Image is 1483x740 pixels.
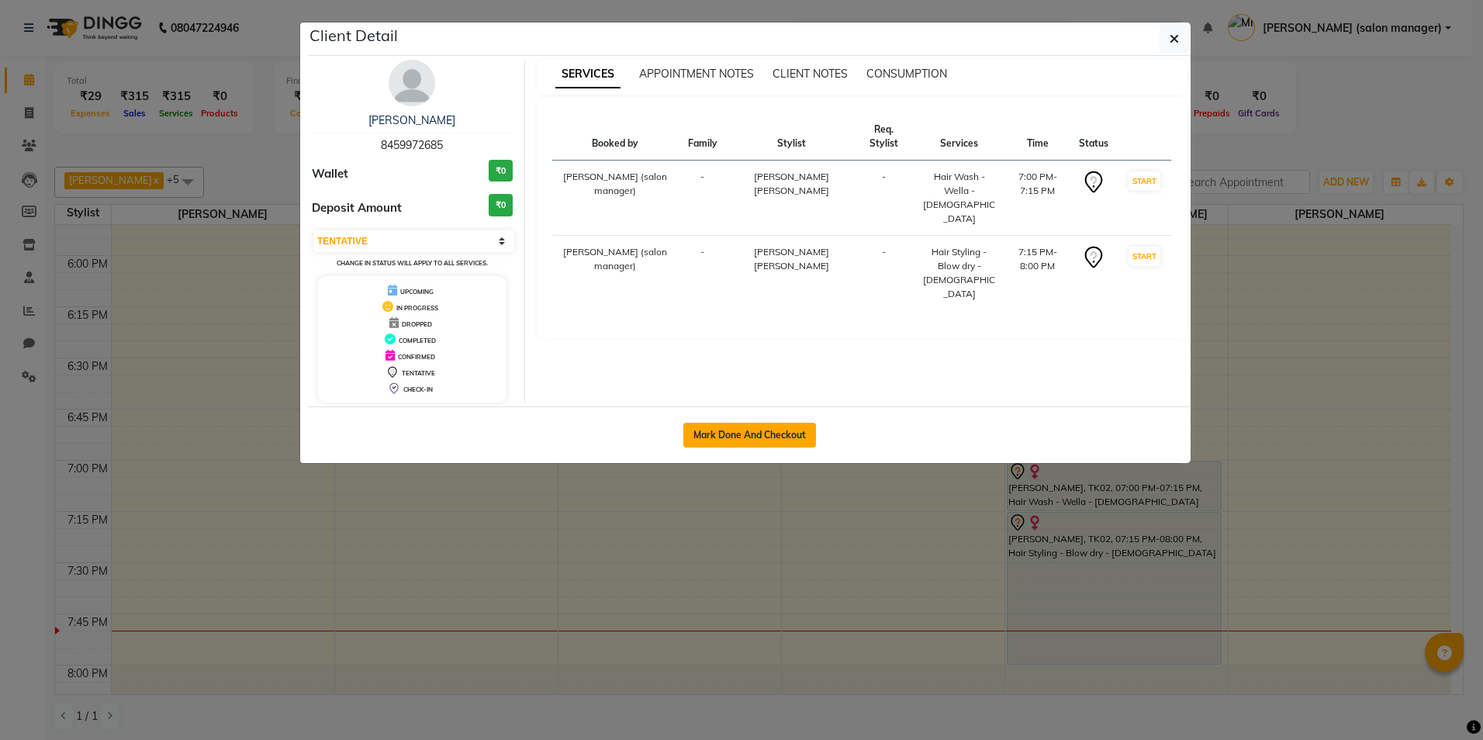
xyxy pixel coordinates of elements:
button: Mark Done And Checkout [683,423,816,448]
td: - [679,161,727,236]
h3: ₹0 [489,160,513,182]
span: DROPPED [402,320,432,328]
span: APPOINTMENT NOTES [639,67,754,81]
th: Services [913,113,1006,161]
span: Wallet [312,165,348,183]
span: 8459972685 [381,138,443,152]
span: TENTATIVE [402,369,435,377]
th: Booked by [552,113,679,161]
th: Time [1006,113,1070,161]
span: CONFIRMED [398,353,435,361]
td: [PERSON_NAME] (salon manager) [552,236,679,311]
td: - [679,236,727,311]
th: Req. Stylist [856,113,913,161]
span: [PERSON_NAME] [PERSON_NAME] [754,246,829,271]
a: [PERSON_NAME] [368,113,455,127]
button: START [1129,171,1160,191]
span: Deposit Amount [312,199,402,217]
img: avatar [389,60,435,106]
span: UPCOMING [400,288,434,296]
td: 7:15 PM-8:00 PM [1006,236,1070,311]
span: COMPLETED [399,337,436,344]
button: START [1129,247,1160,266]
td: [PERSON_NAME] (salon manager) [552,161,679,236]
span: SERVICES [555,61,621,88]
div: Hair Styling - Blow dry - [DEMOGRAPHIC_DATA] [922,245,997,301]
span: CLIENT NOTES [773,67,848,81]
th: Status [1070,113,1118,161]
h5: Client Detail [309,24,398,47]
th: Stylist [727,113,856,161]
span: CONSUMPTION [866,67,947,81]
td: 7:00 PM-7:15 PM [1006,161,1070,236]
td: - [856,236,913,311]
span: IN PROGRESS [396,304,438,312]
h3: ₹0 [489,194,513,216]
div: Hair Wash - Wella - [DEMOGRAPHIC_DATA] [922,170,997,226]
th: Family [679,113,727,161]
small: Change in status will apply to all services. [337,259,488,267]
td: - [856,161,913,236]
span: [PERSON_NAME] [PERSON_NAME] [754,171,829,196]
span: CHECK-IN [403,386,433,393]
